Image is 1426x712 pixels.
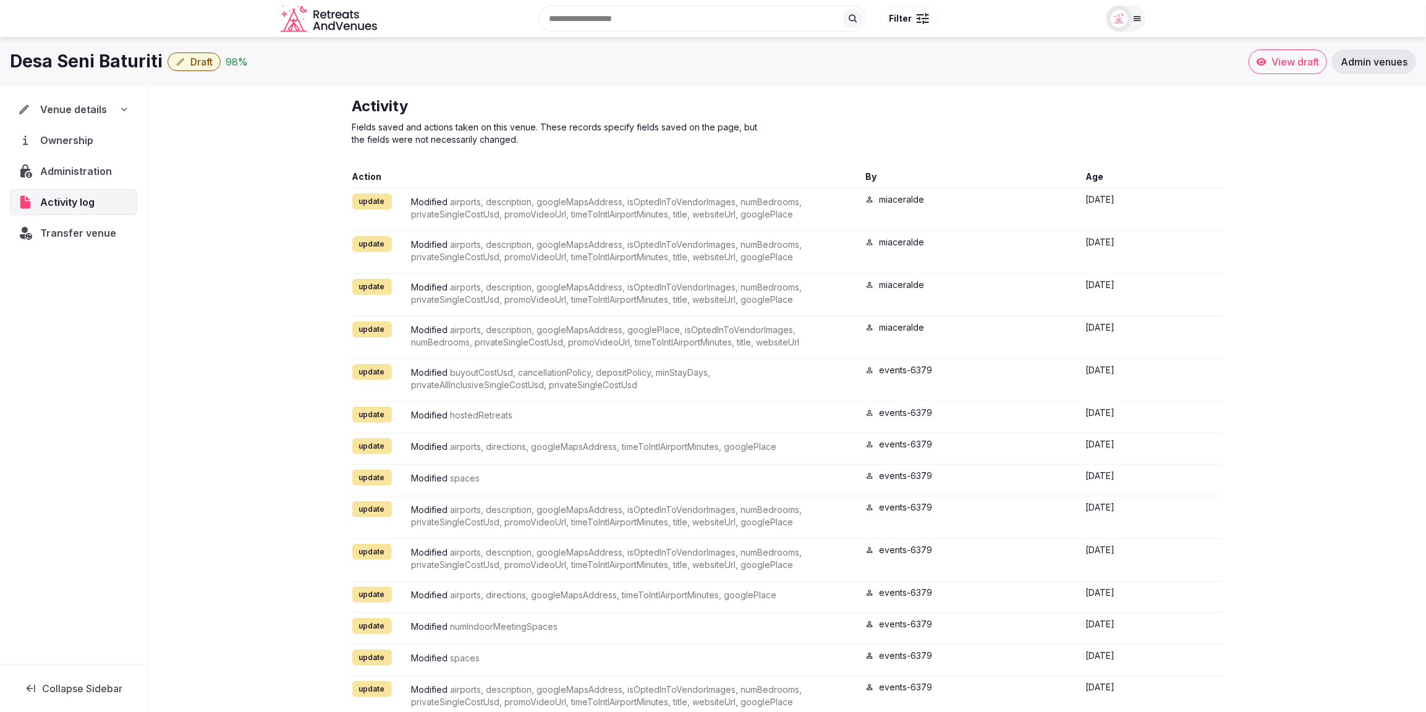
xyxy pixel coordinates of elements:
[889,12,912,25] span: Filter
[412,547,451,557] span: Modified
[412,684,451,695] span: Modified
[879,587,932,598] span: events-6379
[352,618,392,634] div: update
[412,621,451,632] span: Modified
[879,619,932,629] span: events-6379
[412,367,711,390] span: buyoutCostUsd, cancellationPolicy, depositPolicy, minStayDays, privateAllInclusiveSingleCostUsd, ...
[451,441,777,452] span: airports, directions, googleMapsAddress, timeToIntlAirportMinutes, googlePlace
[879,321,924,334] button: miaceralde
[40,102,107,117] span: Venue details
[1085,650,1114,661] span: [DATE]
[281,5,380,33] a: Visit the homepage
[879,365,932,375] span: events-6379
[412,547,802,570] span: airports, description, googleMapsAddress, isOptedInToVendorImages, numBedrooms, privateSingleCost...
[879,502,932,512] span: events-6379
[879,544,932,556] button: events-6379
[879,438,932,451] button: events-6379
[352,364,392,380] div: update
[412,504,802,527] span: airports, description, googleMapsAddress, isOptedInToVendorImages, numBedrooms, privateSingleCost...
[1085,407,1114,419] button: [DATE]
[1085,364,1114,376] button: [DATE]
[10,675,137,702] button: Collapse Sidebar
[412,282,451,292] span: Modified
[1085,587,1114,598] span: [DATE]
[412,197,451,207] span: Modified
[1085,237,1114,247] span: [DATE]
[226,54,248,69] div: 98 %
[412,324,451,335] span: Modified
[1085,365,1114,375] span: [DATE]
[412,367,451,378] span: Modified
[352,121,768,146] p: Fields saved and actions taken on this venue. These records specify fields saved on the page, but...
[412,504,451,515] span: Modified
[1085,501,1114,514] button: [DATE]
[352,544,392,560] div: update
[412,653,451,663] span: Modified
[412,197,802,219] span: airports, description, googleMapsAddress, isOptedInToVendorImages, numBedrooms, privateSingleCost...
[1085,322,1114,333] span: [DATE]
[879,470,932,482] button: events-6379
[879,650,932,661] span: events-6379
[10,127,137,153] a: Ownership
[1085,502,1114,512] span: [DATE]
[879,364,932,376] button: events-6379
[412,684,802,707] span: airports, description, googleMapsAddress, isOptedInToVendorImages, numBedrooms, privateSingleCost...
[352,96,768,116] h2: Activity
[412,410,451,420] span: Modified
[1085,619,1114,629] span: [DATE]
[412,324,800,347] span: airports, description, googleMapsAddress, googlePlace, isOptedInToVendorImages, numBedrooms, priv...
[412,590,451,600] span: Modified
[10,189,137,215] a: Activity log
[412,239,802,262] span: airports, description, googleMapsAddress, isOptedInToVendorImages, numBedrooms, privateSingleCost...
[352,438,392,454] div: update
[40,195,100,210] span: Activity log
[451,473,480,483] span: spaces
[1111,10,1128,27] img: miaceralde
[1085,650,1114,662] button: [DATE]
[352,193,392,210] div: update
[352,470,392,486] div: update
[879,193,924,206] button: miaceralde
[1085,407,1114,418] span: [DATE]
[1085,194,1114,205] span: [DATE]
[1085,618,1114,630] button: [DATE]
[1085,321,1114,334] button: [DATE]
[10,49,163,74] h1: Desa Seni Baturiti
[879,407,932,418] span: events-6379
[412,282,802,305] span: airports, description, googleMapsAddress, isOptedInToVendorImages, numBedrooms, privateSingleCost...
[1085,470,1114,482] button: [DATE]
[1085,193,1114,206] button: [DATE]
[1085,439,1114,449] span: [DATE]
[352,681,392,697] div: update
[879,618,932,630] button: events-6379
[352,236,392,252] div: update
[1332,49,1416,74] a: Admin venues
[352,407,392,423] div: update
[226,54,248,69] button: 98%
[879,650,932,662] button: events-6379
[10,220,137,246] button: Transfer venue
[451,410,513,420] span: hostedRetreats
[281,5,380,33] svg: Retreats and Venues company logo
[879,194,924,205] span: miaceralde
[352,501,392,517] div: update
[451,621,558,632] span: numIndoorMeetingSpaces
[412,239,451,250] span: Modified
[1085,587,1114,599] button: [DATE]
[1085,236,1114,248] button: [DATE]
[1085,279,1114,291] button: [DATE]
[879,470,932,481] span: events-6379
[1271,56,1319,68] span: View draft
[10,158,137,184] a: Administration
[352,279,392,295] div: update
[352,587,392,603] div: update
[879,236,924,248] button: miaceralde
[865,171,1076,183] div: By
[879,237,924,247] span: miaceralde
[42,682,122,695] span: Collapse Sidebar
[879,681,932,693] button: events-6379
[879,682,932,692] span: events-6379
[1085,438,1114,451] button: [DATE]
[879,322,924,333] span: miaceralde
